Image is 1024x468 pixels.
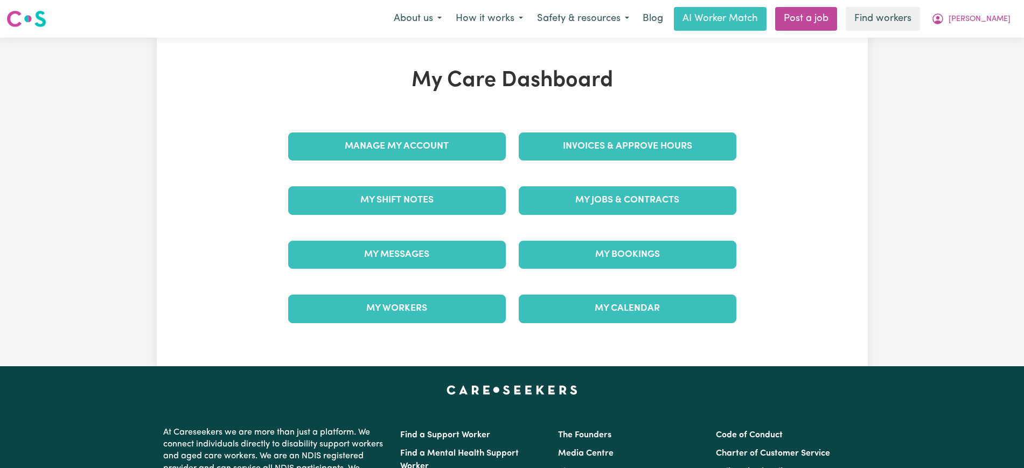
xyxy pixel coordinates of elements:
[519,241,736,269] a: My Bookings
[674,7,767,31] a: AI Worker Match
[519,186,736,214] a: My Jobs & Contracts
[530,8,636,30] button: Safety & resources
[447,386,577,394] a: Careseekers home page
[519,132,736,160] a: Invoices & Approve Hours
[6,6,46,31] a: Careseekers logo
[558,449,614,458] a: Media Centre
[387,8,449,30] button: About us
[981,425,1015,459] iframe: Button to launch messaging window
[716,431,783,439] a: Code of Conduct
[636,7,670,31] a: Blog
[288,241,506,269] a: My Messages
[558,431,611,439] a: The Founders
[949,13,1011,25] span: [PERSON_NAME]
[288,186,506,214] a: My Shift Notes
[924,8,1018,30] button: My Account
[449,8,530,30] button: How it works
[6,9,46,29] img: Careseekers logo
[282,68,743,94] h1: My Care Dashboard
[775,7,837,31] a: Post a job
[288,295,506,323] a: My Workers
[716,449,830,458] a: Charter of Customer Service
[846,7,920,31] a: Find workers
[400,431,490,439] a: Find a Support Worker
[288,132,506,160] a: Manage My Account
[519,295,736,323] a: My Calendar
